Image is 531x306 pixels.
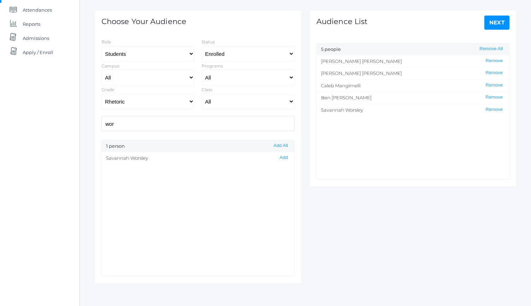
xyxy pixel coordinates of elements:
[272,143,290,149] button: Add All
[202,63,223,69] label: Programs
[317,80,509,92] li: Caleb Mangimelli
[484,58,505,64] button: Remove
[477,46,505,52] button: Remove All
[202,39,215,45] label: Status
[101,39,111,45] label: Role
[317,92,509,104] li: Ben [PERSON_NAME]
[278,155,290,161] button: Add
[317,55,509,67] li: [PERSON_NAME] [PERSON_NAME]
[484,94,505,100] button: Remove
[23,45,53,59] span: Apply / Enroll
[23,3,52,17] span: Attendances
[202,87,212,92] label: Class
[484,107,505,113] button: Remove
[316,17,368,25] h1: Audience List
[101,87,114,92] label: Grade
[101,63,119,69] label: Campus
[317,104,509,116] li: Savannah Worsley
[102,152,294,164] li: Savannah Worsley
[484,70,505,76] button: Remove
[101,17,186,25] h1: Choose Your Audience
[101,116,294,131] input: Filter by name
[23,31,49,45] span: Admissions
[484,16,510,30] a: Next
[317,67,509,80] li: [PERSON_NAME] [PERSON_NAME]
[102,140,294,152] div: 1 person
[23,17,40,31] span: Reports
[317,43,509,55] div: 5 people
[484,82,505,88] button: Remove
